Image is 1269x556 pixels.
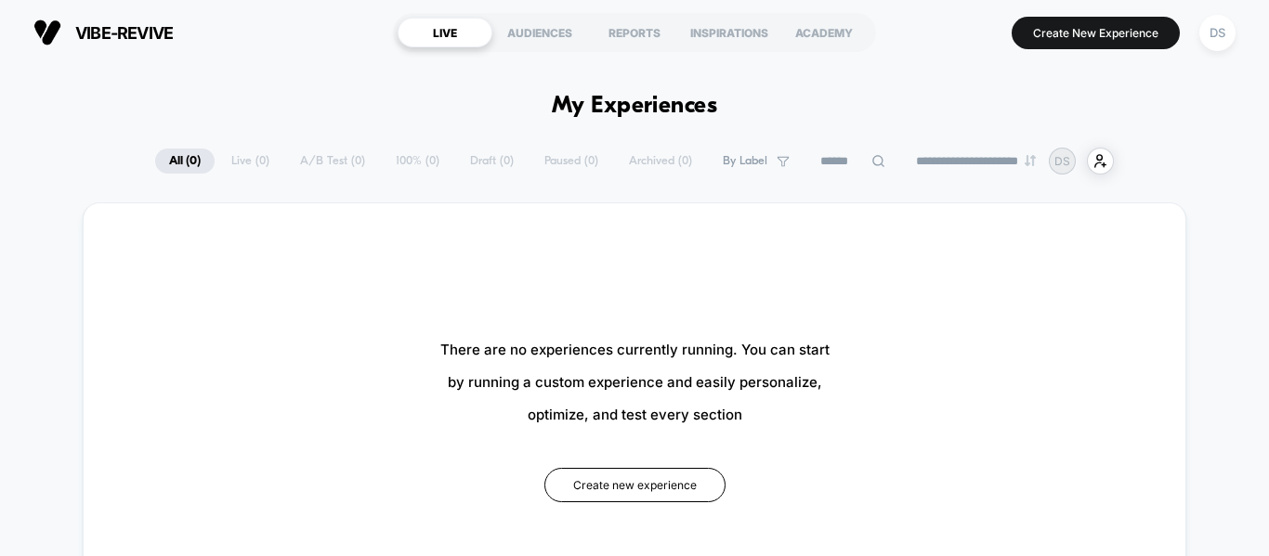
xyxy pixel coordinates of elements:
[1194,14,1241,52] button: DS
[75,23,173,43] span: vibe-revive
[14,300,637,317] input: Seek
[492,18,587,47] div: AUDIENCES
[435,330,478,350] div: Current time
[155,149,215,174] span: All ( 0 )
[1025,155,1036,166] img: end
[1012,17,1180,49] button: Create New Experience
[587,18,682,47] div: REPORTS
[398,18,492,47] div: LIVE
[302,160,347,204] button: Play, NEW DEMO 2025-VEED.mp4
[28,18,178,47] button: vibe-revive
[723,154,767,168] span: By Label
[682,18,777,47] div: INSPIRATIONS
[544,468,726,502] button: Create new experience
[552,93,718,120] h1: My Experiences
[33,19,61,46] img: Visually logo
[1199,15,1236,51] div: DS
[777,18,871,47] div: ACADEMY
[440,333,830,431] span: There are no experiences currently running. You can start by running a custom experience and easi...
[9,325,39,355] button: Play, NEW DEMO 2025-VEED.mp4
[514,331,569,349] input: Volume
[1054,154,1070,168] p: DS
